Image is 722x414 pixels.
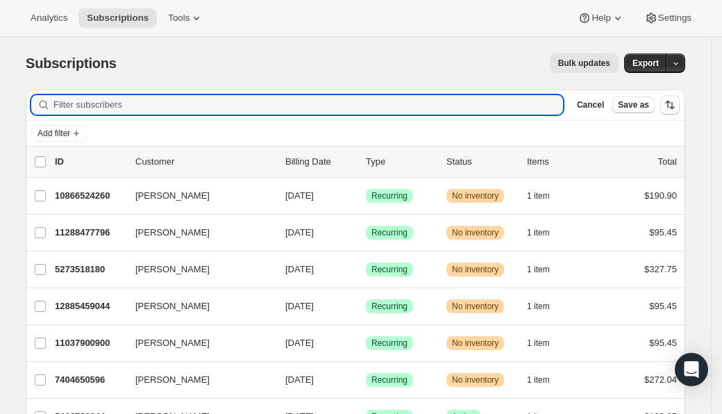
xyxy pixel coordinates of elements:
span: [PERSON_NAME] [135,263,210,276]
button: 1 item [527,260,565,279]
span: $190.90 [644,190,677,201]
div: 10866524260[PERSON_NAME][DATE]SuccessRecurringWarningNo inventory1 item$190.90 [55,186,677,206]
span: No inventory [452,338,498,349]
span: Bulk updates [558,58,610,69]
span: Recurring [371,338,408,349]
button: [PERSON_NAME] [127,332,266,354]
button: [PERSON_NAME] [127,222,266,244]
span: No inventory [452,227,498,238]
button: Tools [160,8,212,28]
div: 11037900900[PERSON_NAME][DATE]SuccessRecurringWarningNo inventory1 item$95.45 [55,333,677,353]
span: Tools [168,13,190,24]
span: [DATE] [285,227,314,238]
button: [PERSON_NAME] [127,185,266,207]
button: 1 item [527,333,565,353]
span: $272.04 [644,374,677,385]
span: Recurring [371,227,408,238]
span: Cancel [577,99,604,110]
button: [PERSON_NAME] [127,258,266,281]
span: Settings [658,13,691,24]
span: 1 item [527,190,550,201]
span: [DATE] [285,374,314,385]
button: Cancel [571,97,610,113]
span: Recurring [371,190,408,201]
span: [DATE] [285,190,314,201]
span: Recurring [371,264,408,275]
span: [DATE] [285,264,314,274]
div: 7404650596[PERSON_NAME][DATE]SuccessRecurringWarningNo inventory1 item$272.04 [55,370,677,390]
p: 11037900900 [55,336,124,350]
button: [PERSON_NAME] [127,295,266,317]
span: 1 item [527,374,550,386]
p: Total [658,155,677,169]
button: Settings [636,8,700,28]
span: Recurring [371,301,408,312]
button: 1 item [527,370,565,390]
span: No inventory [452,264,498,275]
p: Customer [135,155,274,169]
p: Billing Date [285,155,355,169]
button: 1 item [527,186,565,206]
button: Add filter [31,125,87,142]
div: 5273518180[PERSON_NAME][DATE]SuccessRecurringWarningNo inventory1 item$327.75 [55,260,677,279]
span: No inventory [452,190,498,201]
span: $95.45 [649,338,677,348]
span: [PERSON_NAME] [135,226,210,240]
span: Subscriptions [26,56,117,71]
span: [PERSON_NAME] [135,299,210,313]
button: Save as [612,97,655,113]
p: Status [446,155,516,169]
p: 10866524260 [55,189,124,203]
div: 11288477796[PERSON_NAME][DATE]SuccessRecurringWarningNo inventory1 item$95.45 [55,223,677,242]
p: ID [55,155,124,169]
p: 5273518180 [55,263,124,276]
span: Add filter [37,128,70,139]
span: [PERSON_NAME] [135,373,210,387]
span: [PERSON_NAME] [135,189,210,203]
span: 1 item [527,227,550,238]
span: Help [591,13,610,24]
span: Recurring [371,374,408,386]
span: [DATE] [285,338,314,348]
button: Sort the results [660,95,680,115]
div: Items [527,155,596,169]
span: Subscriptions [87,13,149,24]
p: 7404650596 [55,373,124,387]
p: 11288477796 [55,226,124,240]
span: $95.45 [649,227,677,238]
span: Save as [618,99,649,110]
span: 1 item [527,301,550,312]
button: Export [624,53,667,73]
span: [PERSON_NAME] [135,336,210,350]
span: No inventory [452,301,498,312]
div: Open Intercom Messenger [675,353,708,386]
span: Export [632,58,659,69]
button: Subscriptions [78,8,157,28]
input: Filter subscribers [53,95,563,115]
button: [PERSON_NAME] [127,369,266,391]
span: [DATE] [285,301,314,311]
button: Analytics [22,8,76,28]
span: 1 item [527,264,550,275]
button: Help [569,8,632,28]
span: $95.45 [649,301,677,311]
span: No inventory [452,374,498,386]
p: 12885459044 [55,299,124,313]
span: 1 item [527,338,550,349]
div: Type [366,155,435,169]
button: Bulk updates [550,53,619,73]
button: 1 item [527,223,565,242]
span: Analytics [31,13,67,24]
div: 12885459044[PERSON_NAME][DATE]SuccessRecurringWarningNo inventory1 item$95.45 [55,297,677,316]
span: $327.75 [644,264,677,274]
div: IDCustomerBilling DateTypeStatusItemsTotal [55,155,677,169]
button: 1 item [527,297,565,316]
